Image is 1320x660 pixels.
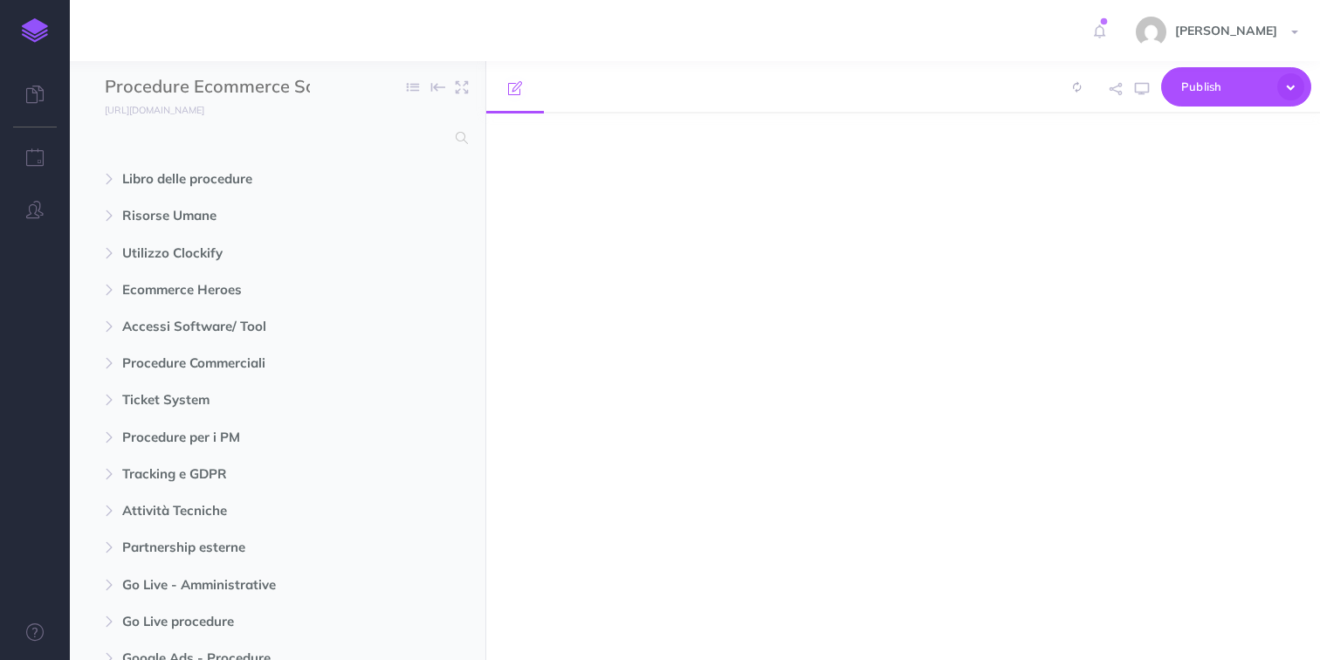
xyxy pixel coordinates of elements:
img: 0bad668c83d50851a48a38b229b40e4a.jpg [1136,17,1166,47]
span: Libro delle procedure [122,168,359,189]
span: Procedure Commerciali [122,353,359,374]
span: Tracking e GDPR [122,464,359,485]
span: Utilizzo Clockify [122,243,359,264]
span: Ticket System [122,389,359,410]
img: logo-mark.svg [22,18,48,43]
span: Accessi Software/ Tool [122,316,359,337]
button: Publish [1161,67,1311,107]
a: [URL][DOMAIN_NAME] [70,100,222,118]
span: [PERSON_NAME] [1166,23,1286,38]
input: Documentation Name [105,74,310,100]
span: Go Live procedure [122,611,359,632]
span: Go Live - Amministrative [122,574,359,595]
span: Procedure per i PM [122,427,359,448]
span: Attività Tecniche [122,500,359,521]
input: Search [105,122,445,154]
span: Publish [1181,73,1268,100]
small: [URL][DOMAIN_NAME] [105,104,204,116]
span: Risorse Umane [122,205,359,226]
span: Partnership esterne [122,537,359,558]
span: Ecommerce Heroes [122,279,359,300]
